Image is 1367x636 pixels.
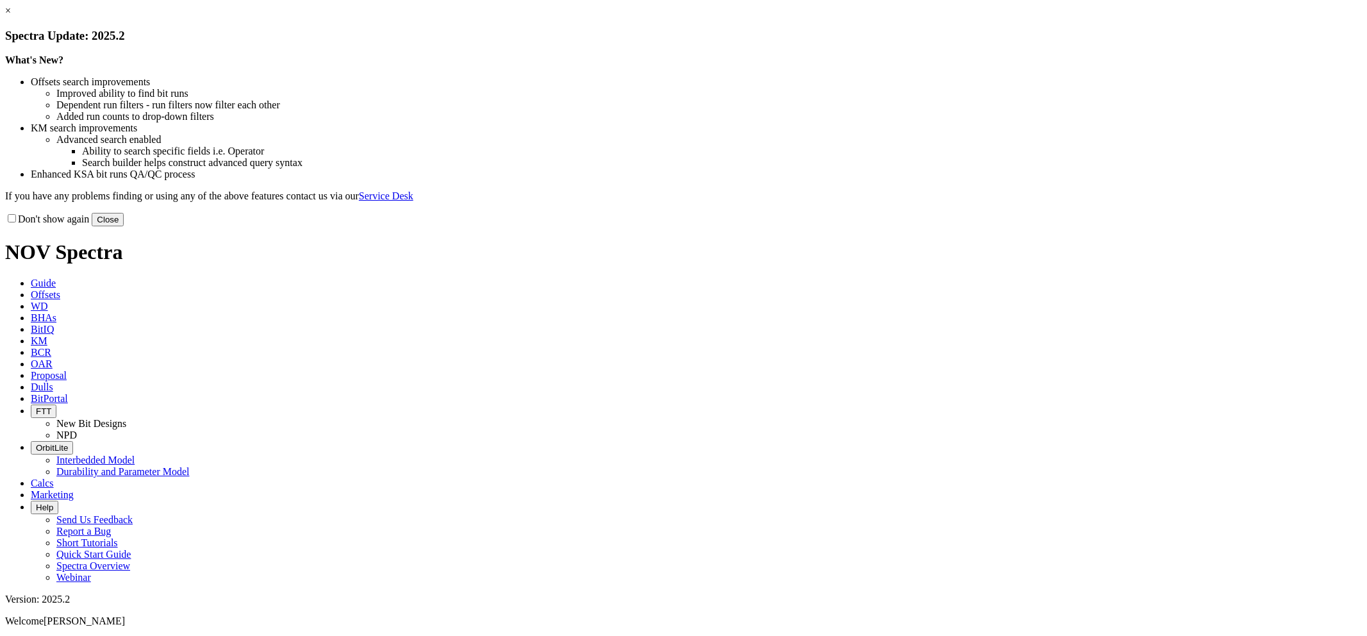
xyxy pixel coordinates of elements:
span: [PERSON_NAME] [44,615,125,626]
span: BHAs [31,312,56,323]
h3: Spectra Update: 2025.2 [5,29,1362,43]
h1: NOV Spectra [5,240,1362,264]
span: OrbitLite [36,443,68,453]
span: Marketing [31,489,74,500]
a: Service Desk [359,190,413,201]
li: Enhanced KSA bit runs QA/QC process [31,169,1362,180]
span: BitIQ [31,324,54,335]
span: Guide [31,278,56,289]
span: Calcs [31,478,54,489]
a: × [5,5,11,16]
span: Help [36,503,53,512]
a: Webinar [56,572,91,583]
span: BCR [31,347,51,358]
a: New Bit Designs [56,418,126,429]
span: BitPortal [31,393,68,404]
a: Quick Start Guide [56,549,131,560]
li: Dependent run filters - run filters now filter each other [56,99,1362,111]
p: Welcome [5,615,1362,627]
span: WD [31,301,48,312]
a: Send Us Feedback [56,514,133,525]
li: Added run counts to drop-down filters [56,111,1362,122]
div: Version: 2025.2 [5,594,1362,605]
span: Proposal [31,370,67,381]
a: Interbedded Model [56,455,135,465]
span: KM [31,335,47,346]
a: NPD [56,430,77,440]
li: KM search improvements [31,122,1362,134]
span: OAR [31,358,53,369]
strong: What's New? [5,54,63,65]
span: Dulls [31,381,53,392]
p: If you have any problems finding or using any of the above features contact us via our [5,190,1362,202]
input: Don't show again [8,214,16,222]
span: Offsets [31,289,60,300]
span: FTT [36,406,51,416]
a: Short Tutorials [56,537,118,548]
li: Offsets search improvements [31,76,1362,88]
li: Improved ability to find bit runs [56,88,1362,99]
li: Ability to search specific fields i.e. Operator [82,146,1362,157]
label: Don't show again [5,213,89,224]
button: Close [92,213,124,226]
li: Search builder helps construct advanced query syntax [82,157,1362,169]
a: Report a Bug [56,526,111,537]
li: Advanced search enabled [56,134,1362,146]
a: Durability and Parameter Model [56,466,190,477]
a: Spectra Overview [56,560,130,571]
